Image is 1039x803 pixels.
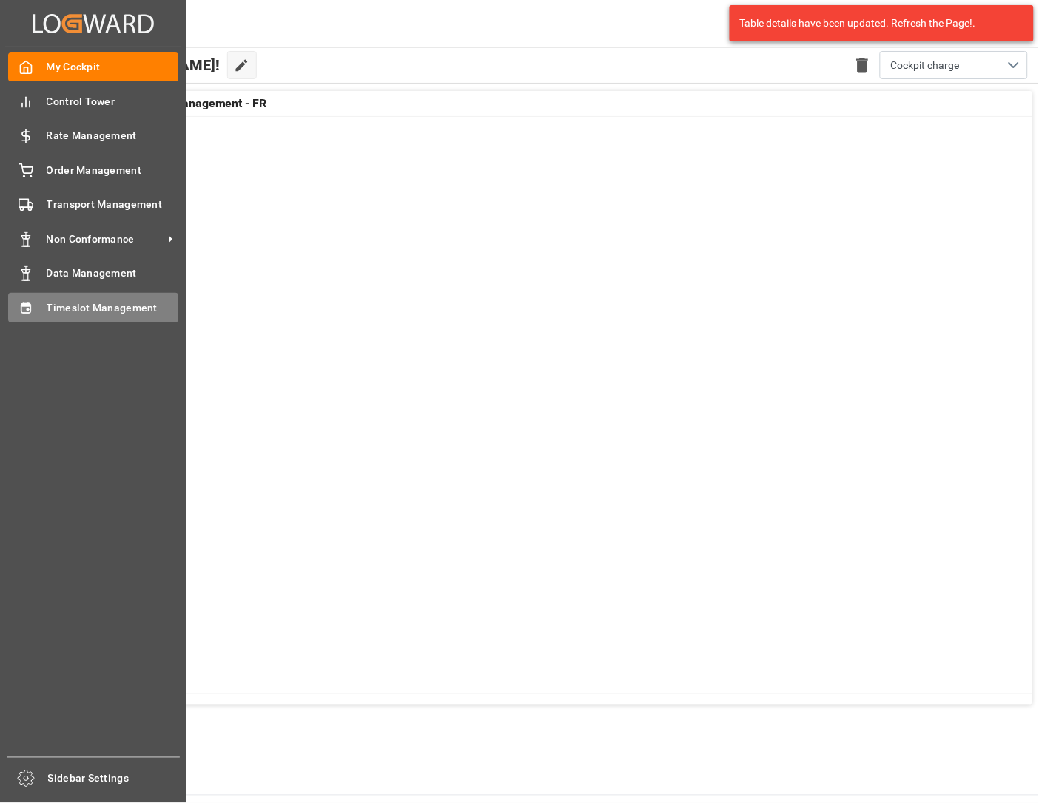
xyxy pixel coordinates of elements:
span: Transport Management [47,197,179,212]
span: Rate Management [47,128,179,143]
span: Timeslot Management [47,300,179,316]
span: Order Management [47,163,179,178]
button: open menu [880,51,1028,79]
a: Control Tower [8,87,178,115]
a: Data Management [8,259,178,288]
a: Rate Management [8,121,178,150]
span: Control Tower [47,94,179,109]
div: Table details have been updated. Refresh the Page!. [740,16,1012,31]
a: My Cockpit [8,52,178,81]
span: Sidebar Settings [48,771,181,787]
a: Transport Management [8,190,178,219]
span: Cockpit charge [891,58,960,73]
span: Hello [PERSON_NAME]! [61,51,220,79]
span: Data Management [47,265,179,281]
a: Order Management [8,155,178,184]
span: My Cockpit [47,59,179,75]
span: Non Conformance [47,231,164,247]
a: Timeslot Management [8,293,178,322]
